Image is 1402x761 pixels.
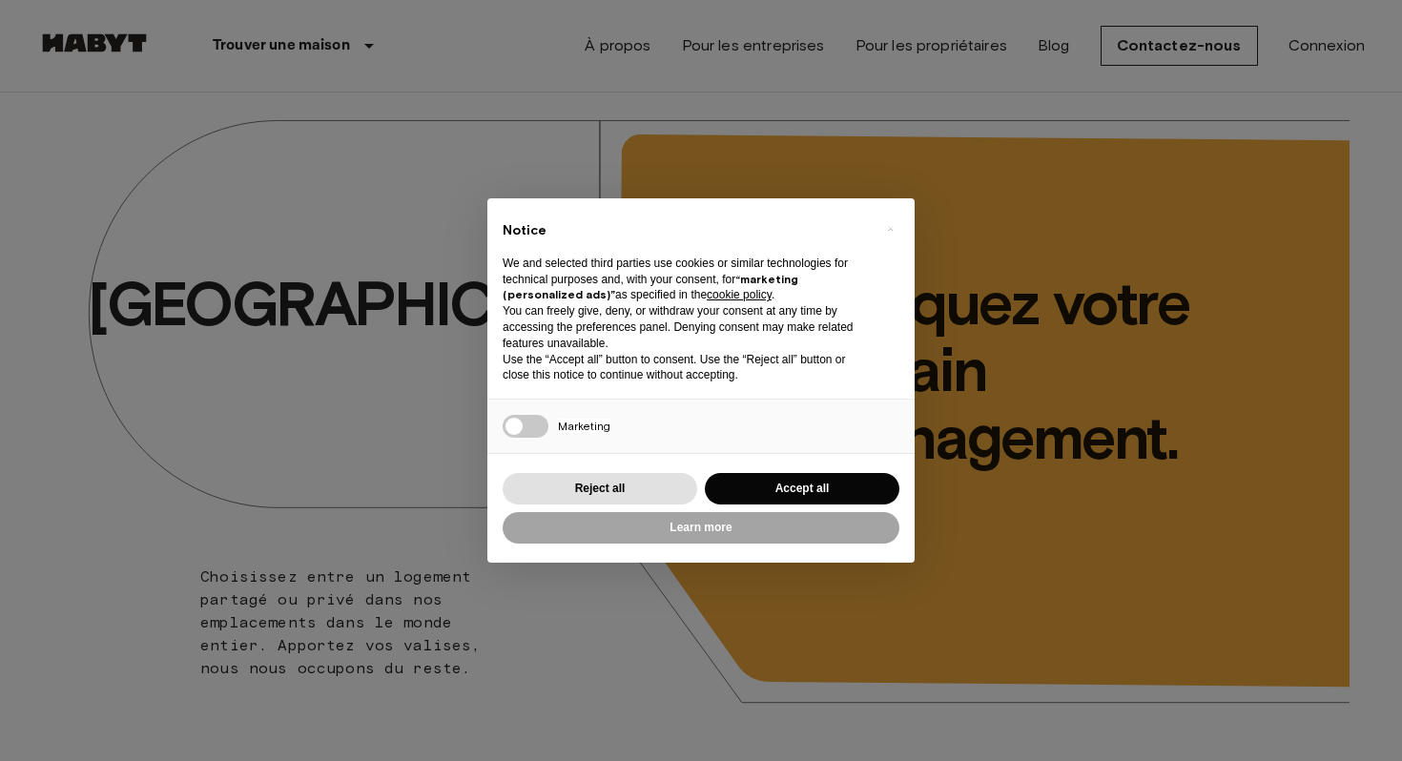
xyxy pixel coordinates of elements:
[887,217,894,240] span: ×
[705,473,899,504] button: Accept all
[503,352,869,384] p: Use the “Accept all” button to consent. Use the “Reject all” button or close this notice to conti...
[503,272,798,302] strong: “marketing (personalized ads)”
[558,419,610,433] span: Marketing
[503,512,899,544] button: Learn more
[503,256,869,303] p: We and selected third parties use cookies or similar technologies for technical purposes and, wit...
[707,288,772,301] a: cookie policy
[875,214,905,244] button: Close this notice
[503,303,869,351] p: You can freely give, deny, or withdraw your consent at any time by accessing the preferences pane...
[503,473,697,504] button: Reject all
[503,221,869,240] h2: Notice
